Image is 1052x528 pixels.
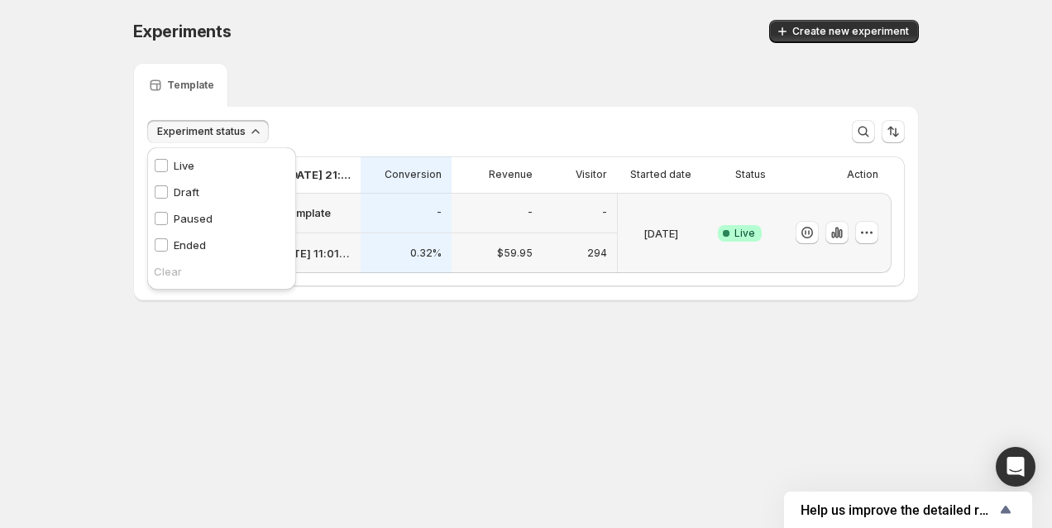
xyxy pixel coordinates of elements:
[385,168,442,181] p: Conversion
[157,125,246,138] span: Experiment status
[630,168,691,181] p: Started date
[174,237,206,253] p: Ended
[801,500,1016,520] button: Show survey - Help us improve the detailed report for A/B campaigns
[643,225,678,242] p: [DATE]
[734,227,755,240] span: Live
[587,247,607,260] p: 294
[489,168,533,181] p: Revenue
[147,120,269,143] button: Experiment status
[528,206,533,219] p: -
[174,210,213,227] p: Paused
[133,22,232,41] span: Experiments
[602,206,607,219] p: -
[437,206,442,219] p: -
[882,120,905,143] button: Sort the results
[497,247,533,260] p: $59.95
[847,168,878,181] p: Action
[174,157,194,174] p: Live
[735,168,766,181] p: Status
[996,447,1035,487] div: Open Intercom Messenger
[410,247,442,260] p: 0.32%
[576,168,607,181] p: Visitor
[801,502,996,518] span: Help us improve the detailed report for A/B campaigns
[792,25,909,38] span: Create new experiment
[769,20,919,43] button: Create new experiment
[174,184,199,200] p: Draft
[167,79,214,92] p: Template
